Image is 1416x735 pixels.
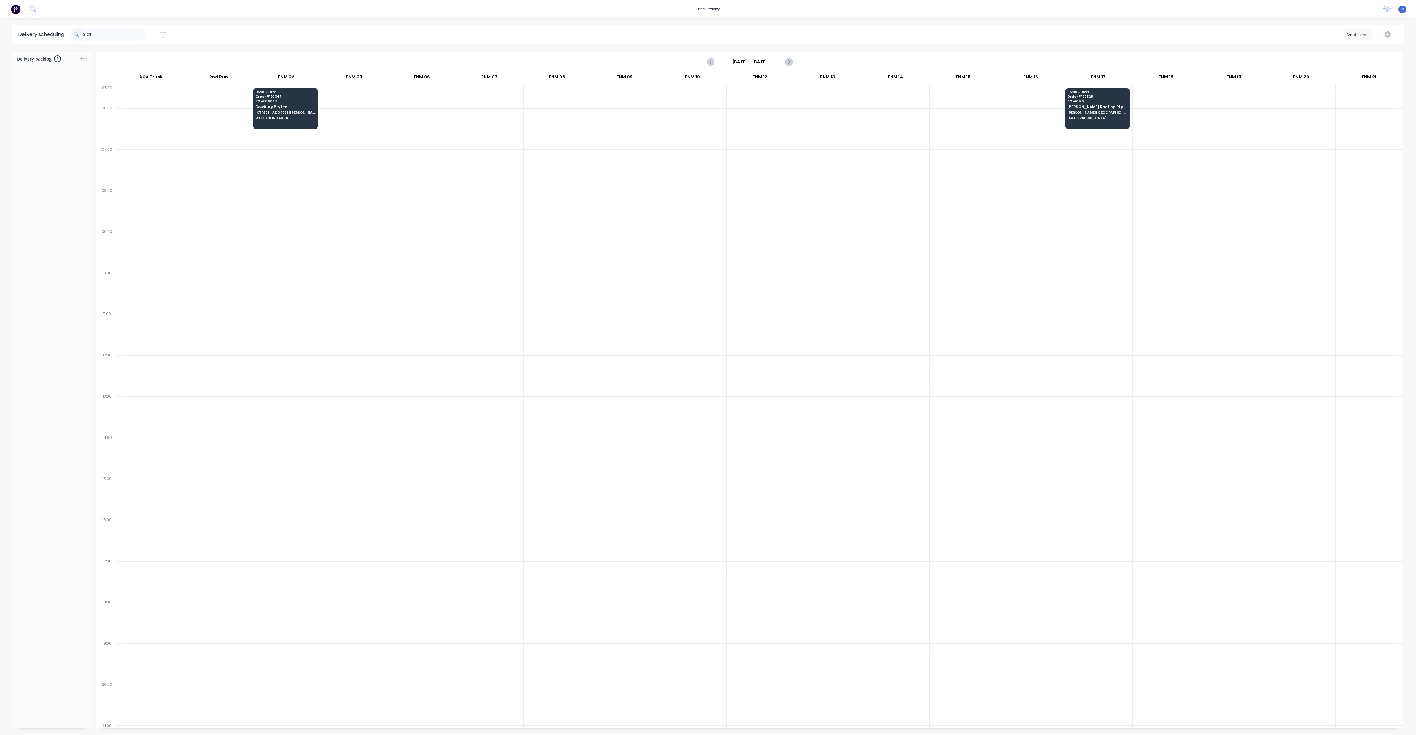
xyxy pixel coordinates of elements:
[253,72,320,85] div: FNM 02
[693,5,723,14] div: productivity
[17,56,52,62] span: Delivery backlog
[96,84,117,105] div: 05:30
[255,95,315,98] span: Order # 192347
[96,475,117,516] div: 15:00
[185,72,252,85] div: 2nd Run
[1067,111,1127,114] span: [PERSON_NAME][GEOGRAPHIC_DATA]
[83,28,147,41] input: Search for orders
[96,105,117,146] div: 06:00
[726,72,794,85] div: FNM 12
[255,99,315,103] span: PO # 100678
[388,72,455,85] div: FNM 06
[255,90,315,94] span: 05:30 - 06:30
[96,598,117,640] div: 18:00
[1067,95,1127,98] span: Order # 192528
[1200,72,1267,85] div: FNM 19
[794,72,861,85] div: FNM 13
[255,111,315,114] span: [STREET_ADDRESS][PERSON_NAME]
[1344,29,1372,40] button: Vehicle
[96,146,117,187] div: 07:00
[117,72,185,85] div: ACA Truck
[997,72,1064,85] div: FNM 16
[96,393,117,434] div: 13:00
[96,640,117,681] div: 19:00
[1400,6,1404,12] span: F1
[1067,99,1127,103] span: PO # 0125
[96,516,117,558] div: 16:00
[255,116,315,120] span: WOOLLOONGABBA
[255,105,315,109] span: Dowbury Pty Ltd
[1268,72,1335,85] div: FNM 20
[96,310,117,352] div: 11:00
[1347,31,1365,38] div: Vehicle
[96,558,117,599] div: 17:00
[591,72,658,85] div: FNM 09
[862,72,929,85] div: FNM 14
[96,187,117,228] div: 08:00
[320,72,387,85] div: FNM 03
[12,25,70,44] div: Delivery scheduling
[1132,72,1200,85] div: FNM 18
[456,72,523,85] div: FNM 07
[54,55,61,62] span: 0
[929,72,997,85] div: FNM 15
[96,269,117,311] div: 10:00
[96,434,117,475] div: 14:00
[523,72,591,85] div: FNM 08
[1065,72,1132,85] div: FNM 17
[1335,72,1402,85] div: FNM 21
[96,681,117,722] div: 20:00
[96,228,117,269] div: 09:00
[11,5,20,14] img: Factory
[659,72,726,85] div: FNM 10
[1067,105,1127,109] span: [PERSON_NAME] Roofing Pty Ltd
[1067,90,1127,94] span: 05:30 - 06:30
[96,352,117,393] div: 12:00
[1067,116,1127,120] span: [GEOGRAPHIC_DATA]
[96,722,117,729] div: 21:00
